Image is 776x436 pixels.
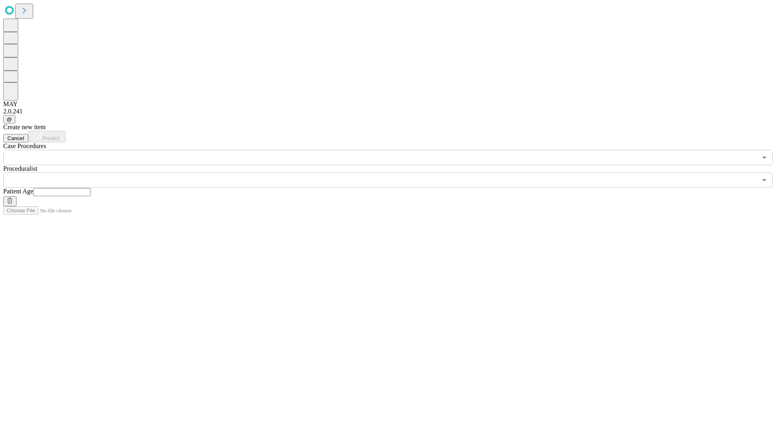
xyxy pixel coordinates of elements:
[3,134,28,143] button: Cancel
[3,101,773,108] div: MAY
[42,135,59,141] span: Predict
[3,188,33,195] span: Patient Age
[3,115,15,124] button: @
[3,124,46,130] span: Create new item
[6,116,12,122] span: @
[3,143,46,149] span: Scheduled Procedure
[759,152,770,163] button: Open
[759,174,770,186] button: Open
[28,131,65,143] button: Predict
[3,108,773,115] div: 2.0.241
[3,165,37,172] span: Proceduralist
[7,135,24,141] span: Cancel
